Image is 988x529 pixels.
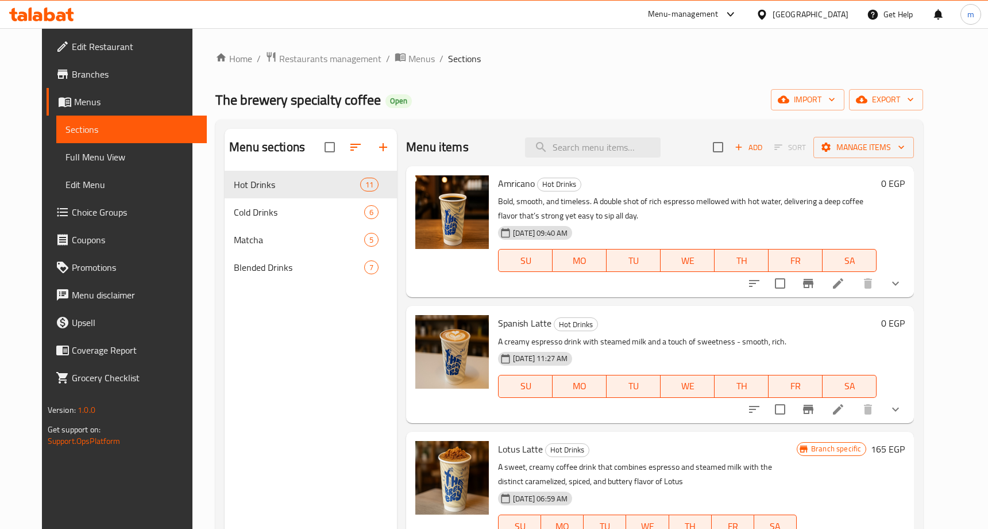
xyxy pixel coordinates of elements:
span: Coverage Report [72,343,198,357]
a: Edit menu item [831,277,845,290]
a: Grocery Checklist [47,364,207,392]
div: Cold Drinks [234,205,364,219]
span: Upsell [72,316,198,329]
div: Blended Drinks7 [225,254,397,281]
div: items [364,233,379,247]
img: Amricano [415,175,489,249]
span: SU [503,378,548,394]
div: Menu-management [648,7,719,21]
span: 6 [365,207,378,218]
img: Lotus Latte [415,441,489,515]
span: Add item [730,139,767,156]
span: m [967,8,974,21]
div: Cold Drinks6 [225,198,397,226]
span: Select to update [768,397,792,421]
div: Open [385,94,412,108]
a: Sections [56,116,207,143]
span: Branch specific [806,443,866,454]
h2: Menu sections [229,139,305,156]
button: SA [823,375,877,398]
a: Coverage Report [47,336,207,364]
span: Full Menu View [65,150,198,164]
a: Menus [47,88,207,116]
span: Select all sections [318,135,342,159]
a: Full Menu View [56,143,207,171]
span: SA [827,252,872,269]
span: export [858,93,914,107]
svg: Show Choices [889,402,902,416]
a: Menu disclaimer [47,281,207,309]
button: Add section [369,133,397,161]
a: Edit menu item [831,402,845,416]
span: import [780,93,835,107]
button: SA [823,249,877,272]
span: The brewery specialty coffee [215,87,381,113]
span: MO [557,252,602,269]
p: A creamy espresso drink with steamed milk and a touch of sweetness - smooth, rich. [498,335,877,349]
div: Hot Drinks [554,317,598,331]
span: Sections [65,122,198,136]
a: Edit Menu [56,171,207,198]
img: Spanish Latte [415,315,489,389]
div: Hot Drinks11 [225,171,397,198]
span: Lotus Latte [498,440,543,458]
span: Choice Groups [72,205,198,219]
span: 11 [361,179,378,190]
a: Menus [395,51,435,66]
span: MO [557,378,602,394]
a: Upsell [47,309,207,336]
h2: Menu items [406,139,469,156]
span: Menus [408,52,435,66]
button: FR [769,375,823,398]
span: Spanish Latte [498,315,551,332]
button: show more [882,270,909,297]
div: items [364,205,379,219]
div: items [364,260,379,274]
button: WE [661,249,715,272]
span: TH [719,378,764,394]
span: 5 [365,235,378,246]
span: Hot Drinks [538,178,581,191]
span: Amricano [498,175,535,192]
button: Branch-specific-item [794,270,822,297]
a: Home [215,52,252,66]
span: Menus [74,95,198,109]
div: Blended Drinks [234,260,364,274]
span: Hot Drinks [554,318,597,331]
span: 7 [365,262,378,273]
span: FR [773,378,818,394]
span: Edit Menu [65,178,198,191]
span: 1.0.0 [78,402,95,417]
button: SU [498,249,553,272]
span: Select section first [767,139,813,156]
span: Manage items [823,140,905,155]
svg: Show Choices [889,277,902,290]
div: [GEOGRAPHIC_DATA] [773,8,848,21]
span: Hot Drinks [234,178,360,191]
span: [DATE] 06:59 AM [508,493,572,504]
button: Manage items [813,137,914,158]
span: [DATE] 11:27 AM [508,353,572,364]
li: / [386,52,390,66]
span: Restaurants management [279,52,381,66]
a: Branches [47,60,207,88]
button: MO [553,249,607,272]
button: show more [882,396,909,423]
span: Version: [48,402,76,417]
a: Support.OpsPlatform [48,434,121,448]
span: Grocery Checklist [72,371,198,385]
p: Bold, smooth, and timeless. A double shot of rich espresso mellowed with hot water, delivering a ... [498,194,877,223]
button: Add [730,139,767,156]
div: items [360,178,379,191]
span: [DATE] 09:40 AM [508,228,572,239]
h6: 165 EGP [871,441,905,457]
span: Branches [72,67,198,81]
a: Choice Groups [47,198,207,226]
button: TU [607,249,661,272]
p: A sweet, creamy coffee drink that combines espresso and steamed milk with the distinct caramelize... [498,460,797,489]
span: Edit Restaurant [72,40,198,53]
li: / [439,52,443,66]
div: Hot Drinks [545,443,589,457]
button: sort-choices [740,396,768,423]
